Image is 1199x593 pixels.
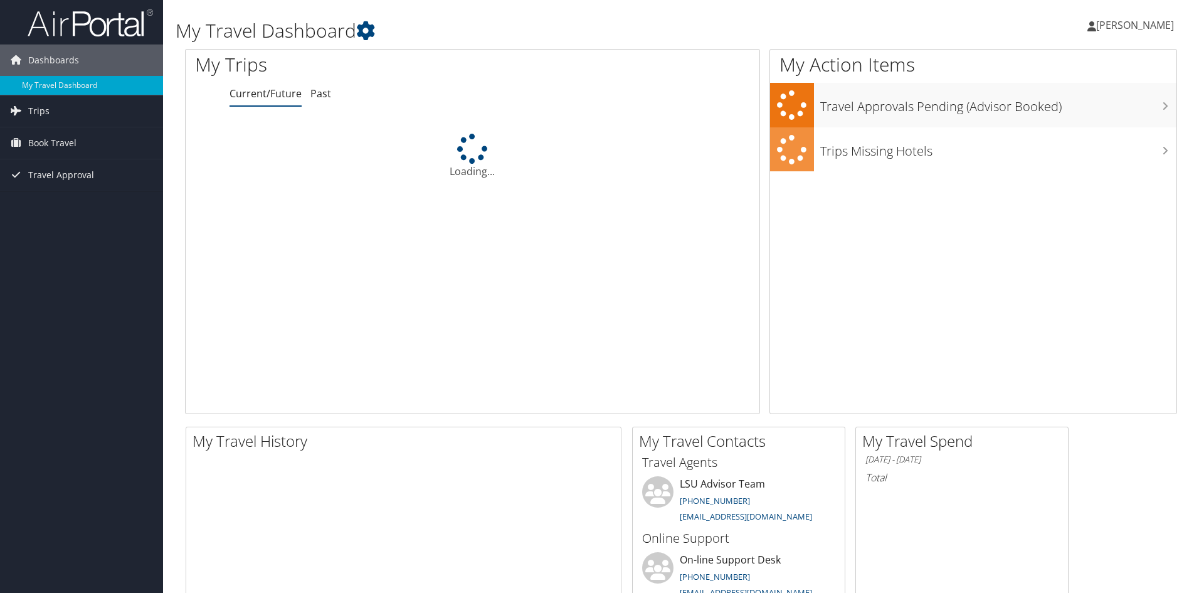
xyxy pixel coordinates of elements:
[770,127,1176,172] a: Trips Missing Hotels
[680,495,750,506] a: [PHONE_NUMBER]
[820,92,1176,115] h3: Travel Approvals Pending (Advisor Booked)
[28,127,77,159] span: Book Travel
[862,430,1068,452] h2: My Travel Spend
[230,87,302,100] a: Current/Future
[176,18,850,44] h1: My Travel Dashboard
[28,159,94,191] span: Travel Approval
[680,511,812,522] a: [EMAIL_ADDRESS][DOMAIN_NAME]
[636,476,842,528] li: LSU Advisor Team
[28,8,153,38] img: airportal-logo.png
[642,530,835,547] h3: Online Support
[770,83,1176,127] a: Travel Approvals Pending (Advisor Booked)
[28,45,79,76] span: Dashboards
[186,134,759,179] div: Loading...
[1087,6,1186,44] a: [PERSON_NAME]
[770,51,1176,78] h1: My Action Items
[865,471,1059,484] h6: Total
[1096,18,1174,32] span: [PERSON_NAME]
[642,454,835,471] h3: Travel Agents
[28,95,50,127] span: Trips
[639,430,845,452] h2: My Travel Contacts
[310,87,331,100] a: Past
[195,51,511,78] h1: My Trips
[820,136,1176,160] h3: Trips Missing Hotels
[865,454,1059,466] h6: [DATE] - [DATE]
[193,430,621,452] h2: My Travel History
[680,571,750,582] a: [PHONE_NUMBER]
